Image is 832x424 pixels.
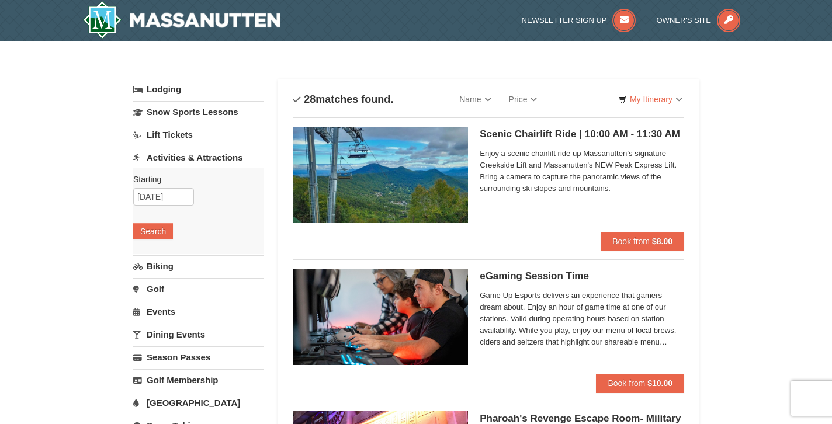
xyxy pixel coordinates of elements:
[601,232,684,251] button: Book from $8.00
[647,378,672,388] strong: $10.00
[652,237,672,246] strong: $8.00
[83,1,280,39] img: Massanutten Resort Logo
[83,1,280,39] a: Massanutten Resort
[612,237,650,246] span: Book from
[522,16,636,25] a: Newsletter Sign Up
[522,16,607,25] span: Newsletter Sign Up
[480,290,684,348] span: Game Up Esports delivers an experience that gamers dream about. Enjoy an hour of game time at one...
[133,79,264,100] a: Lodging
[293,127,468,223] img: 24896431-1-a2e2611b.jpg
[133,324,264,345] a: Dining Events
[133,346,264,368] a: Season Passes
[480,148,684,194] span: Enjoy a scenic chairlift ride up Massanutten’s signature Creekside Lift and Massanutten's NEW Pea...
[133,101,264,123] a: Snow Sports Lessons
[133,147,264,168] a: Activities & Attractions
[133,223,173,239] button: Search
[133,278,264,300] a: Golf
[611,91,690,108] a: My Itinerary
[608,378,645,388] span: Book from
[450,88,500,111] a: Name
[657,16,712,25] span: Owner's Site
[133,301,264,322] a: Events
[500,88,546,111] a: Price
[480,270,684,282] h5: eGaming Session Time
[133,173,255,185] label: Starting
[133,392,264,413] a: [GEOGRAPHIC_DATA]
[596,374,684,392] button: Book from $10.00
[293,269,468,364] img: 19664770-34-0b975b5b.jpg
[657,16,741,25] a: Owner's Site
[133,255,264,277] a: Biking
[133,124,264,145] a: Lift Tickets
[480,128,684,140] h5: Scenic Chairlift Ride | 10:00 AM - 11:30 AM
[133,369,264,391] a: Golf Membership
